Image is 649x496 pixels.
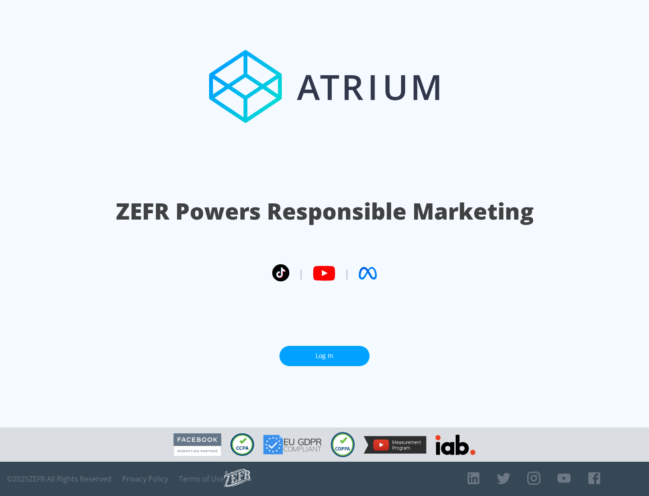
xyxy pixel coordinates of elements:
img: Facebook Marketing Partner [174,433,221,456]
span: | [344,266,350,280]
span: | [298,266,304,280]
img: CCPA Compliant [230,433,254,456]
span: © 2025 ZEFR All Rights Reserved [7,474,111,483]
img: GDPR Compliant [263,435,322,455]
img: COPPA Compliant [331,432,355,457]
img: YouTube Measurement Program [364,436,426,454]
h1: ZEFR Powers Responsible Marketing [116,196,534,227]
a: Log In [279,346,370,366]
a: Terms of Use [179,474,224,483]
img: IAB [435,435,475,455]
a: Privacy Policy [122,474,168,483]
